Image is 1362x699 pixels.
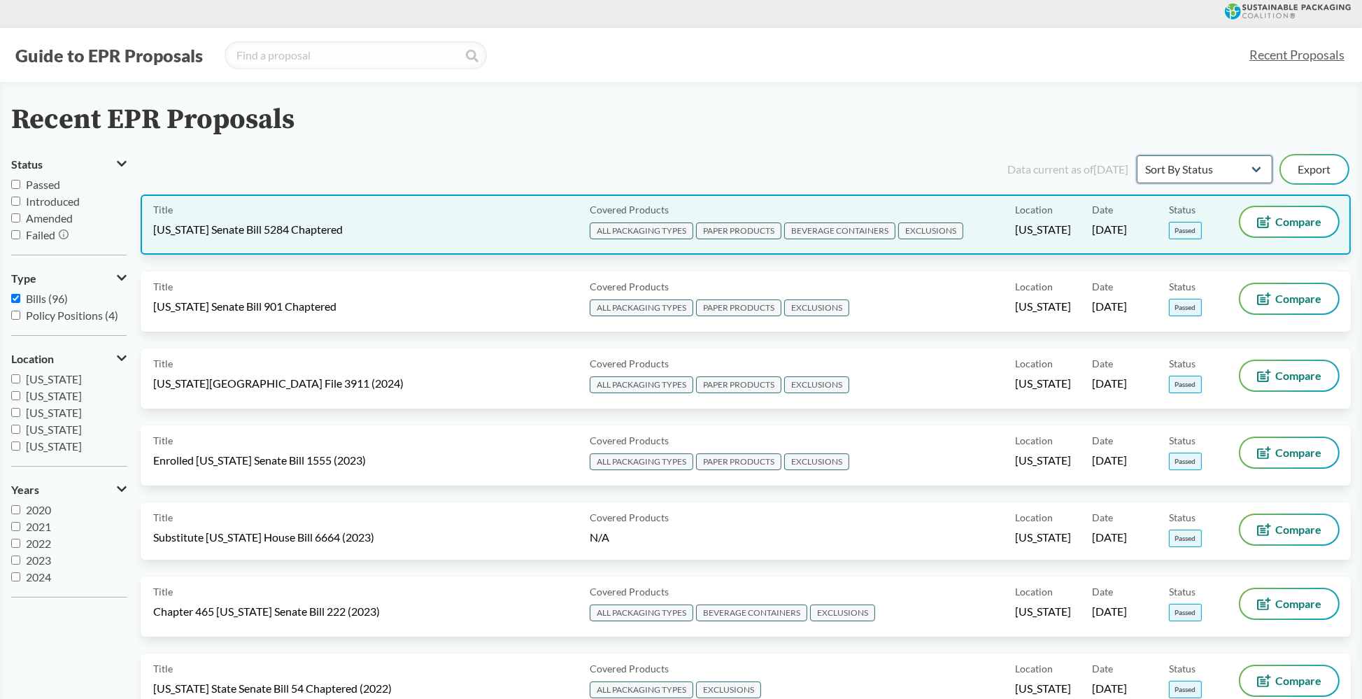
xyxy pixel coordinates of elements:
span: EXCLUSIONS [784,299,849,316]
span: Status [1169,356,1196,371]
input: Policy Positions (4) [11,311,20,320]
span: [DATE] [1092,453,1127,468]
span: Title [153,356,173,371]
input: [US_STATE] [11,442,20,451]
span: BEVERAGE CONTAINERS [696,605,807,621]
span: ALL PACKAGING TYPES [590,223,693,239]
input: 2024 [11,572,20,581]
span: [US_STATE] State Senate Bill 54 Chaptered (2022) [153,681,392,696]
button: Years [11,478,127,502]
span: 2020 [26,503,51,516]
span: PAPER PRODUCTS [696,223,781,239]
span: [US_STATE] [1015,222,1071,237]
span: [US_STATE][GEOGRAPHIC_DATA] File 3911 (2024) [153,376,404,391]
span: Location [11,353,54,365]
span: Status [1169,510,1196,525]
span: Title [153,510,173,525]
span: [US_STATE] [26,406,82,419]
span: Substitute [US_STATE] House Bill 6664 (2023) [153,530,374,545]
span: Covered Products [590,279,669,294]
span: Location [1015,433,1053,448]
span: Status [1169,202,1196,217]
span: Title [153,202,173,217]
span: EXCLUSIONS [784,376,849,393]
span: ALL PACKAGING TYPES [590,682,693,698]
span: [US_STATE] [1015,376,1071,391]
span: [US_STATE] [26,389,82,402]
span: ALL PACKAGING TYPES [590,376,693,393]
button: Compare [1240,284,1338,313]
span: Status [11,158,43,171]
span: [US_STATE] [1015,604,1071,619]
span: Passed [1169,604,1202,621]
span: Location [1015,356,1053,371]
div: Data current as of [DATE] [1007,161,1128,178]
span: [DATE] [1092,681,1127,696]
span: [US_STATE] [1015,681,1071,696]
span: Location [1015,584,1053,599]
span: ALL PACKAGING TYPES [590,453,693,470]
span: Passed [1169,299,1202,316]
span: Location [1015,510,1053,525]
span: [US_STATE] [26,423,82,436]
input: Bills (96) [11,294,20,303]
span: [DATE] [1092,299,1127,314]
input: [US_STATE] [11,408,20,417]
span: Title [153,433,173,448]
span: Date [1092,433,1113,448]
button: Export [1281,155,1348,183]
span: Amended [26,211,73,225]
span: Passed [1169,453,1202,470]
span: EXCLUSIONS [784,453,849,470]
span: Covered Products [590,584,669,599]
span: Failed [26,228,55,241]
span: [DATE] [1092,222,1127,237]
button: Location [11,347,127,371]
span: Years [11,483,39,496]
span: Date [1092,202,1113,217]
input: [US_STATE] [11,374,20,383]
input: 2022 [11,539,20,548]
span: Passed [26,178,60,191]
input: Failed [11,230,20,239]
span: Compare [1275,524,1321,535]
input: Find a proposal [225,41,487,69]
span: 2022 [26,537,51,550]
span: EXCLUSIONS [810,605,875,621]
span: Title [153,661,173,676]
a: Recent Proposals [1243,39,1351,71]
span: ALL PACKAGING TYPES [590,605,693,621]
span: Passed [1169,376,1202,393]
span: 2024 [26,570,51,584]
input: [US_STATE] [11,425,20,434]
span: Policy Positions (4) [26,309,118,322]
span: [DATE] [1092,604,1127,619]
button: Type [11,267,127,290]
span: Compare [1275,675,1321,686]
span: [DATE] [1092,376,1127,391]
span: [US_STATE] [1015,453,1071,468]
span: Chapter 465 [US_STATE] Senate Bill 222 (2023) [153,604,380,619]
button: Compare [1240,207,1338,236]
input: Amended [11,213,20,223]
span: Location [1015,661,1053,676]
input: 2023 [11,556,20,565]
span: Passed [1169,222,1202,239]
span: Date [1092,279,1113,294]
span: 2023 [26,553,51,567]
button: Compare [1240,589,1338,619]
span: Passed [1169,530,1202,547]
span: Compare [1275,216,1321,227]
span: Bills (96) [26,292,68,305]
span: [US_STATE] [26,372,82,386]
span: Title [153,584,173,599]
span: Title [153,279,173,294]
button: Status [11,153,127,176]
span: Date [1092,356,1113,371]
span: [DATE] [1092,530,1127,545]
button: Compare [1240,515,1338,544]
span: PAPER PRODUCTS [696,376,781,393]
button: Guide to EPR Proposals [11,44,207,66]
span: Type [11,272,36,285]
span: EXCLUSIONS [898,223,963,239]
